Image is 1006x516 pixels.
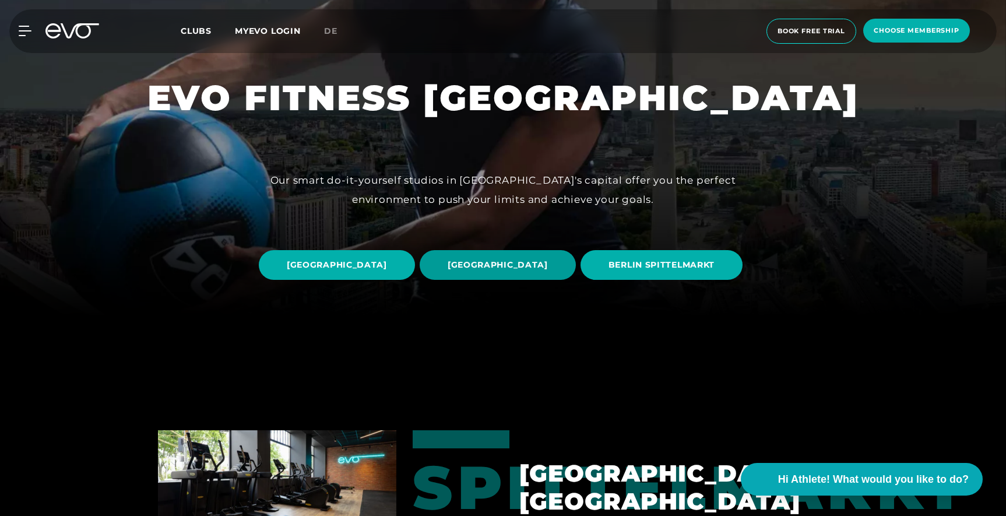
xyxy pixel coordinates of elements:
[181,25,235,36] a: Clubs
[259,241,420,289] a: [GEOGRAPHIC_DATA]
[420,241,581,289] a: [GEOGRAPHIC_DATA]
[324,26,337,36] span: de
[147,75,859,121] h1: EVO FITNESS [GEOGRAPHIC_DATA]
[763,19,860,44] a: book free trial
[181,26,212,36] span: Clubs
[608,259,715,271] span: BERLIN SPITTELMARKT
[324,24,351,38] a: de
[519,459,848,515] h2: [GEOGRAPHIC_DATA], [GEOGRAPHIC_DATA]
[448,259,548,271] span: [GEOGRAPHIC_DATA]
[235,26,301,36] a: MYEVO LOGIN
[241,171,765,209] div: Our smart do-it-yourself studios in [GEOGRAPHIC_DATA]'s capital offer you the perfect environment...
[778,26,845,36] span: book free trial
[287,259,387,271] span: [GEOGRAPHIC_DATA]
[741,463,983,496] button: Hi Athlete! What would you like to do?
[581,241,747,289] a: BERLIN SPITTELMARKT
[778,472,969,487] span: Hi Athlete! What would you like to do?
[860,19,973,44] a: choose membership
[874,26,959,36] span: choose membership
